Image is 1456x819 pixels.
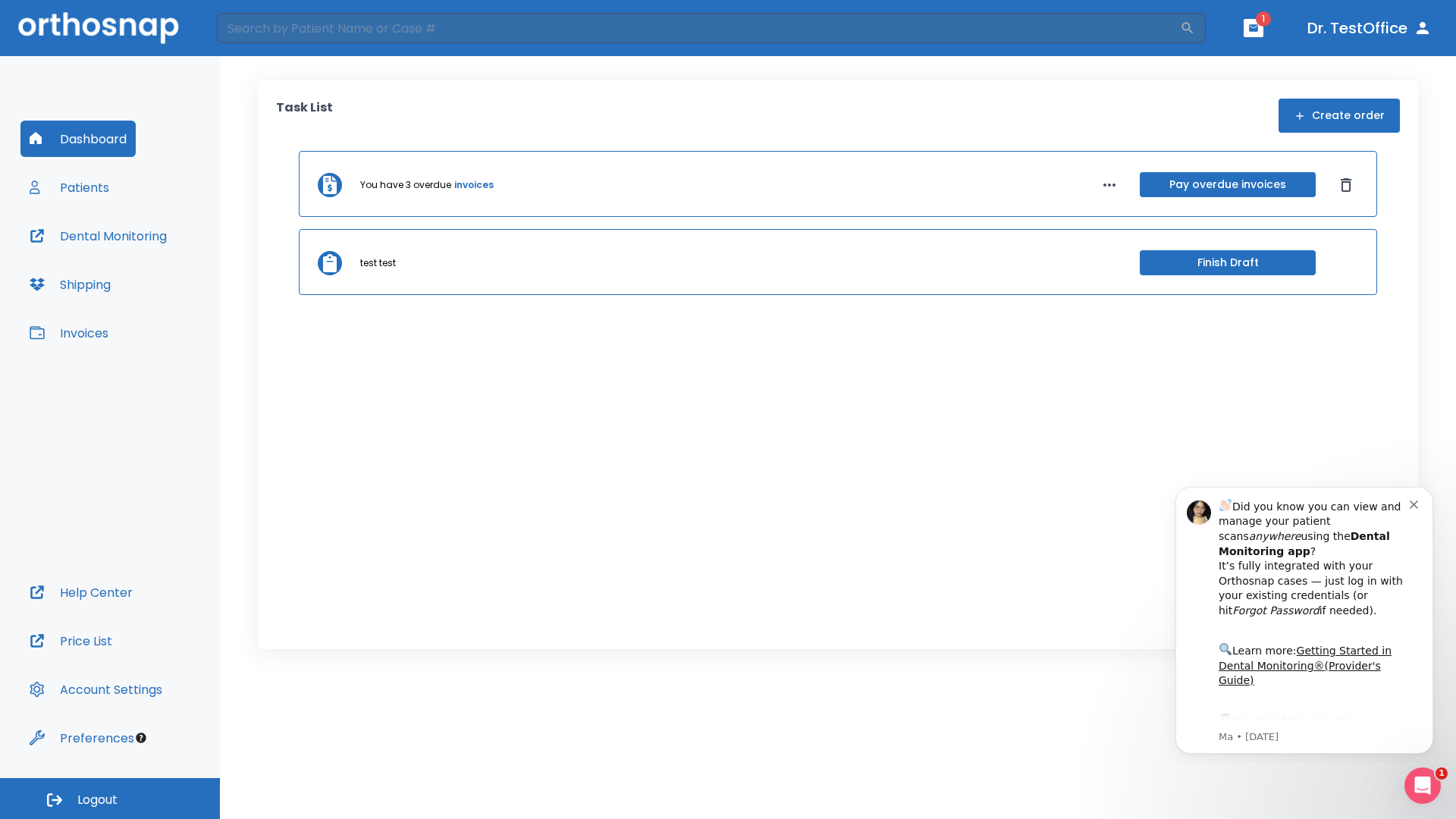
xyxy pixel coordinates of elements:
[66,257,257,271] p: Message from Ma, sent 5w ago
[257,24,269,36] button: Dismiss notification
[1140,250,1316,275] button: Finish Draft
[20,266,120,303] button: Shipping
[20,574,142,610] button: Help Center
[20,623,121,659] button: Price List
[77,792,118,808] span: Logout
[454,178,494,192] a: invoices
[1256,11,1271,27] span: 1
[20,121,136,157] button: Dashboard
[18,12,179,43] img: Orthosnap
[1404,767,1441,804] iframe: Intercom live chat
[66,238,257,315] div: Download the app: | ​ Let us know if you need help getting started!
[360,178,451,192] p: You have 3 overdue
[360,256,396,270] p: test test
[66,242,201,269] a: App Store
[20,720,143,756] button: Preferences
[20,218,176,254] button: Dental Monitoring
[1279,99,1400,133] button: Create order
[276,99,333,133] p: Task List
[1436,767,1448,780] span: 1
[1334,173,1358,197] button: Dismiss
[1301,14,1438,42] button: Dr. TestOffice
[20,169,118,206] button: Patients
[134,731,148,745] div: Tooltip anchor
[20,315,118,351] button: Invoices
[1153,473,1456,763] iframe: Intercom notifications message
[217,13,1180,43] input: Search by Patient Name or Case #
[1140,172,1316,197] button: Pay overdue invoices
[20,671,171,708] button: Account Settings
